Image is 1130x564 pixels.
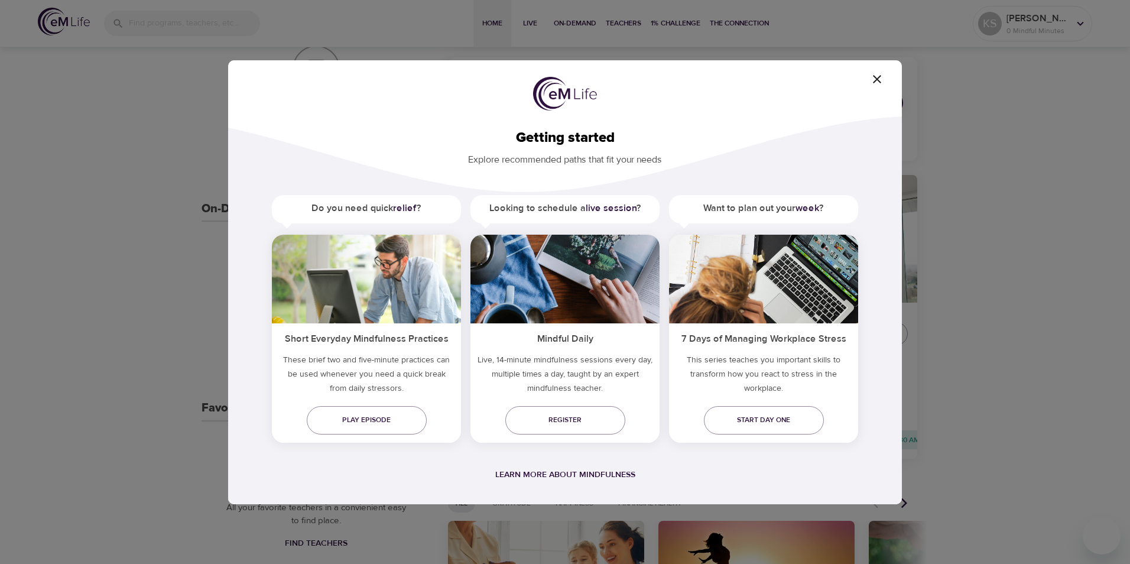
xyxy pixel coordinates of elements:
[704,406,824,435] a: Start day one
[669,353,858,400] p: This series teaches you important skills to transform how you react to stress in the workplace.
[713,414,814,426] span: Start day one
[247,146,883,167] p: Explore recommended paths that fit your needs
[393,202,417,214] a: relief
[307,406,427,435] a: Play episode
[470,323,660,352] h5: Mindful Daily
[669,195,858,222] h5: Want to plan out your ?
[272,235,461,323] img: ims
[533,77,597,111] img: logo
[272,195,461,222] h5: Do you need quick ?
[316,414,417,426] span: Play episode
[495,469,635,480] a: Learn more about mindfulness
[515,414,616,426] span: Register
[505,406,625,435] a: Register
[669,235,858,323] img: ims
[669,323,858,352] h5: 7 Days of Managing Workplace Stress
[247,129,883,147] h2: Getting started
[586,202,637,214] a: live session
[272,323,461,352] h5: Short Everyday Mindfulness Practices
[470,353,660,400] p: Live, 14-minute mindfulness sessions every day, multiple times a day, taught by an expert mindful...
[795,202,819,214] a: week
[470,195,660,222] h5: Looking to schedule a ?
[272,353,461,400] h5: These brief two and five-minute practices can be used whenever you need a quick break from daily ...
[470,235,660,323] img: ims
